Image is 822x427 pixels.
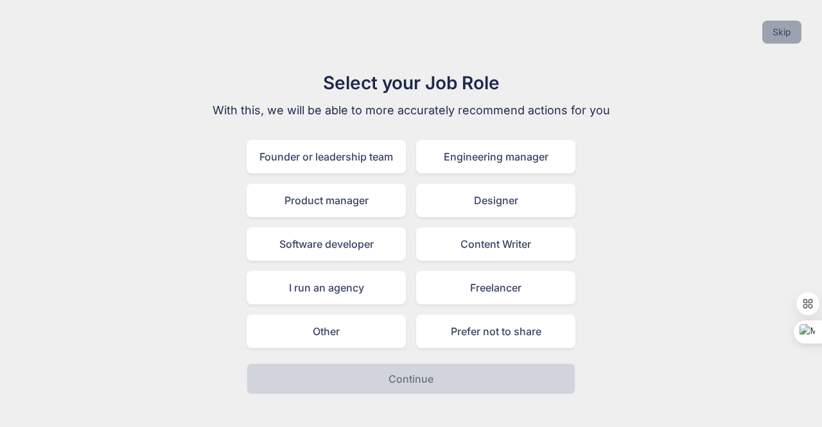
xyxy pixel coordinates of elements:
[247,184,406,217] div: Product manager
[416,227,575,261] div: Content Writer
[247,363,575,394] button: Continue
[247,315,406,348] div: Other
[416,184,575,217] div: Designer
[762,21,801,44] button: Skip
[416,315,575,348] div: Prefer not to share
[247,271,406,304] div: I run an agency
[247,140,406,173] div: Founder or leadership team
[247,227,406,261] div: Software developer
[389,371,433,387] p: Continue
[195,101,627,119] p: With this, we will be able to more accurately recommend actions for you
[416,140,575,173] div: Engineering manager
[195,69,627,96] h1: Select your Job Role
[416,271,575,304] div: Freelancer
